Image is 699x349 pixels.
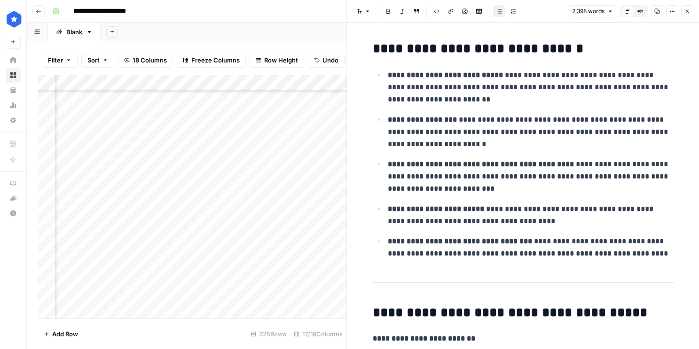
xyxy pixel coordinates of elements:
button: What's new? [6,191,21,206]
a: Your Data [6,83,21,98]
span: Add Row [52,329,78,339]
span: Sort [87,55,100,65]
img: ConsumerAffairs Logo [6,11,23,28]
button: Help + Support [6,206,21,221]
button: Workspace: ConsumerAffairs [6,8,21,31]
span: Undo [322,55,338,65]
span: 18 Columns [133,55,167,65]
button: Row Height [250,53,304,68]
span: 2,398 words [572,7,605,16]
div: What's new? [6,191,20,205]
a: AirOps Academy [6,176,21,191]
button: Freeze Columns [177,53,246,68]
span: Row Height [264,55,298,65]
div: Blank [66,27,82,37]
button: Filter [42,53,78,68]
button: 2,398 words [568,5,617,17]
span: Filter [48,55,63,65]
button: Add Row [38,326,84,341]
button: 18 Columns [118,53,173,68]
span: Freeze Columns [191,55,240,65]
a: Usage [6,98,21,113]
button: Undo [308,53,345,68]
a: Browse [6,68,21,83]
div: 325 Rows [247,326,290,341]
a: Settings [6,113,21,128]
div: 17/18 Columns [290,326,346,341]
a: Home [6,53,21,68]
a: Blank [48,23,101,41]
button: Sort [81,53,114,68]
